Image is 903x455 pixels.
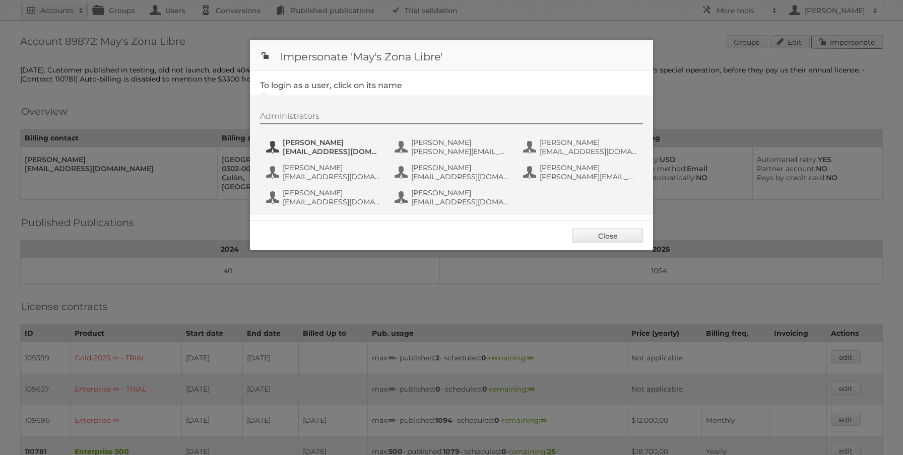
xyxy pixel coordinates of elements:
[522,162,640,182] button: [PERSON_NAME] [PERSON_NAME][EMAIL_ADDRESS][DOMAIN_NAME]
[540,163,637,172] span: [PERSON_NAME]
[411,138,509,147] span: [PERSON_NAME]
[250,40,653,70] h1: Impersonate 'May's Zona Libre'
[283,172,380,181] span: [EMAIL_ADDRESS][DOMAIN_NAME]
[394,137,512,157] button: [PERSON_NAME] [PERSON_NAME][EMAIL_ADDRESS][DOMAIN_NAME]
[540,138,637,147] span: [PERSON_NAME]
[265,187,383,207] button: [PERSON_NAME] [EMAIL_ADDRESS][DOMAIN_NAME]
[411,188,509,197] span: [PERSON_NAME]
[265,162,383,182] button: [PERSON_NAME] [EMAIL_ADDRESS][DOMAIN_NAME]
[411,172,509,181] span: [EMAIL_ADDRESS][DOMAIN_NAME]
[283,188,380,197] span: [PERSON_NAME]
[283,147,380,156] span: [EMAIL_ADDRESS][DOMAIN_NAME]
[265,137,383,157] button: [PERSON_NAME] [EMAIL_ADDRESS][DOMAIN_NAME]
[540,172,637,181] span: [PERSON_NAME][EMAIL_ADDRESS][DOMAIN_NAME]
[283,138,380,147] span: [PERSON_NAME]
[522,137,640,157] button: [PERSON_NAME] [EMAIL_ADDRESS][DOMAIN_NAME]
[540,147,637,156] span: [EMAIL_ADDRESS][DOMAIN_NAME]
[283,163,380,172] span: [PERSON_NAME]
[572,228,643,243] a: Close
[283,197,380,206] span: [EMAIL_ADDRESS][DOMAIN_NAME]
[260,111,643,124] div: Administrators
[394,162,512,182] button: [PERSON_NAME] [EMAIL_ADDRESS][DOMAIN_NAME]
[411,197,509,206] span: [EMAIL_ADDRESS][DOMAIN_NAME]
[394,187,512,207] button: [PERSON_NAME] [EMAIL_ADDRESS][DOMAIN_NAME]
[260,81,402,90] legend: To login as a user, click on its name
[411,147,509,156] span: [PERSON_NAME][EMAIL_ADDRESS][DOMAIN_NAME]
[411,163,509,172] span: [PERSON_NAME]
